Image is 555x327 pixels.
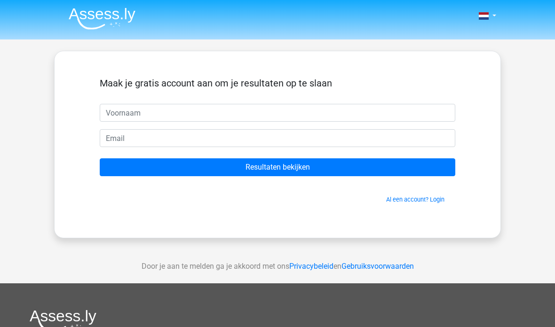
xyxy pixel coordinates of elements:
[100,104,455,122] input: Voornaam
[100,158,455,176] input: Resultaten bekijken
[341,262,414,271] a: Gebruiksvoorwaarden
[289,262,333,271] a: Privacybeleid
[69,8,135,30] img: Assessly
[386,196,444,203] a: Al een account? Login
[100,78,455,89] h5: Maak je gratis account aan om je resultaten op te slaan
[100,129,455,147] input: Email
